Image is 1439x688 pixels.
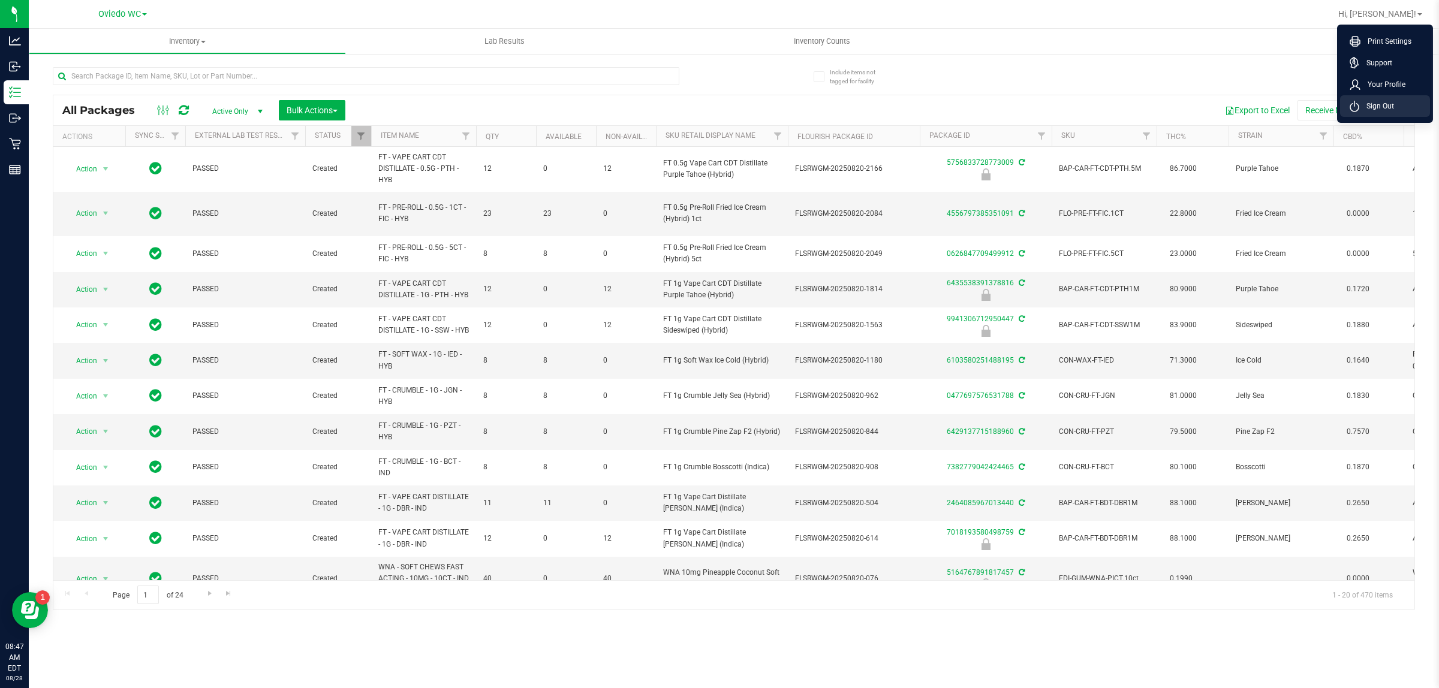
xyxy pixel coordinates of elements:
[1164,245,1203,262] span: 23.0000
[65,530,98,547] span: Action
[1059,573,1149,584] span: EDI-GUM-WNA-PICT.10ct
[947,499,1014,507] a: 2464085967013440
[1236,319,1326,331] span: Sideswiped
[947,209,1014,218] a: 4556797385351091
[663,461,781,473] span: FT 1g Crumble Bosscotti (Indica)
[918,538,1053,550] div: Newly Received
[795,573,913,584] span: FLSRWGM-20250820-076
[378,420,469,443] span: FT - CRUMBLE - 1G - PZT - HYB
[192,208,298,219] span: PASSED
[346,29,663,54] a: Lab Results
[1236,355,1326,366] span: Ice Cold
[312,461,364,473] span: Created
[1017,158,1025,167] span: Sync from Compliance System
[29,36,345,47] span: Inventory
[149,458,162,475] span: In Sync
[468,36,541,47] span: Lab Results
[1341,352,1375,369] span: 0.1640
[483,497,529,509] span: 11
[315,131,341,140] a: Status
[543,248,589,259] span: 8
[663,426,781,437] span: FT 1g Crumble Pine Zap F2 (Hybrid)
[663,202,781,225] span: FT 0.5g Pre-Roll Fried Ice Cream (Hybrid) 1ct
[192,319,298,331] span: PASSED
[1032,126,1052,146] a: Filter
[1164,160,1203,177] span: 86.7000
[546,132,582,141] a: Available
[663,355,781,366] span: FT 1g Soft Wax Ice Cold (Hybrid)
[9,86,21,98] inline-svg: Inventory
[666,131,755,140] a: Sku Retail Display Name
[1059,248,1149,259] span: FLO-PRE-FT-FIC.5CT
[543,573,589,584] span: 0
[149,387,162,404] span: In Sync
[603,533,649,544] span: 12
[165,126,185,146] a: Filter
[1341,245,1375,262] span: 0.0000
[135,131,181,140] a: Sync Status
[603,163,649,174] span: 12
[1164,205,1203,222] span: 22.8000
[220,586,237,602] a: Go to the last page
[98,530,113,547] span: select
[98,281,113,298] span: select
[9,138,21,150] inline-svg: Retail
[5,641,23,674] p: 08:47 AM EDT
[947,158,1014,167] a: 5756833728773009
[947,463,1014,471] a: 7382779042424465
[947,427,1014,436] a: 6429137715188960
[98,459,113,476] span: select
[1338,9,1416,19] span: Hi, [PERSON_NAME]!
[65,245,98,262] span: Action
[312,426,364,437] span: Created
[312,319,364,331] span: Created
[1236,533,1326,544] span: [PERSON_NAME]
[149,423,162,440] span: In Sync
[603,497,649,509] span: 0
[65,316,98,333] span: Action
[603,461,649,473] span: 0
[65,352,98,369] span: Action
[483,390,529,402] span: 8
[149,494,162,511] span: In Sync
[65,459,98,476] span: Action
[606,132,659,141] a: Non-Available
[65,161,98,177] span: Action
[778,36,866,47] span: Inventory Counts
[192,283,298,295] span: PASSED
[543,208,589,219] span: 23
[663,313,781,336] span: FT 1g Vape Cart CDT Distillate Sideswiped (Hybrid)
[663,278,781,301] span: FT 1g Vape Cart CDT Distillate Purple Tahoe (Hybrid)
[947,568,1014,577] a: 5164767891817457
[1059,208,1149,219] span: FLO-PRE-FT-FIC.1CT
[543,163,589,174] span: 0
[1236,390,1326,402] span: Jelly Sea
[1017,427,1025,436] span: Sync from Compliance System
[1341,494,1375,512] span: 0.2650
[192,355,298,366] span: PASSED
[378,562,469,596] span: WNA - SOFT CHEWS FAST ACTING - 10MG - 10CT - IND - PINEAPPLE COCONUT
[1059,461,1149,473] span: CON-CRU-FT-BCT
[1323,586,1402,603] span: 1 - 20 of 470 items
[543,355,589,366] span: 8
[192,163,298,174] span: PASSED
[285,126,305,146] a: Filter
[543,426,589,437] span: 8
[1236,283,1326,295] span: Purple Tahoe
[795,319,913,331] span: FLSRWGM-20250820-1563
[483,163,529,174] span: 12
[603,248,649,259] span: 0
[947,356,1014,364] a: 6103580251488195
[1236,497,1326,509] span: [PERSON_NAME]
[9,164,21,176] inline-svg: Reports
[12,592,48,628] iframe: Resource center
[1164,458,1203,476] span: 80.1000
[381,131,419,140] a: Item Name
[9,112,21,124] inline-svg: Outbound
[65,388,98,405] span: Action
[830,68,890,86] span: Include items not tagged for facility
[5,674,23,683] p: 08/28
[149,570,162,587] span: In Sync
[1236,163,1326,174] span: Purple Tahoe
[35,590,50,605] iframe: Resource center unread badge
